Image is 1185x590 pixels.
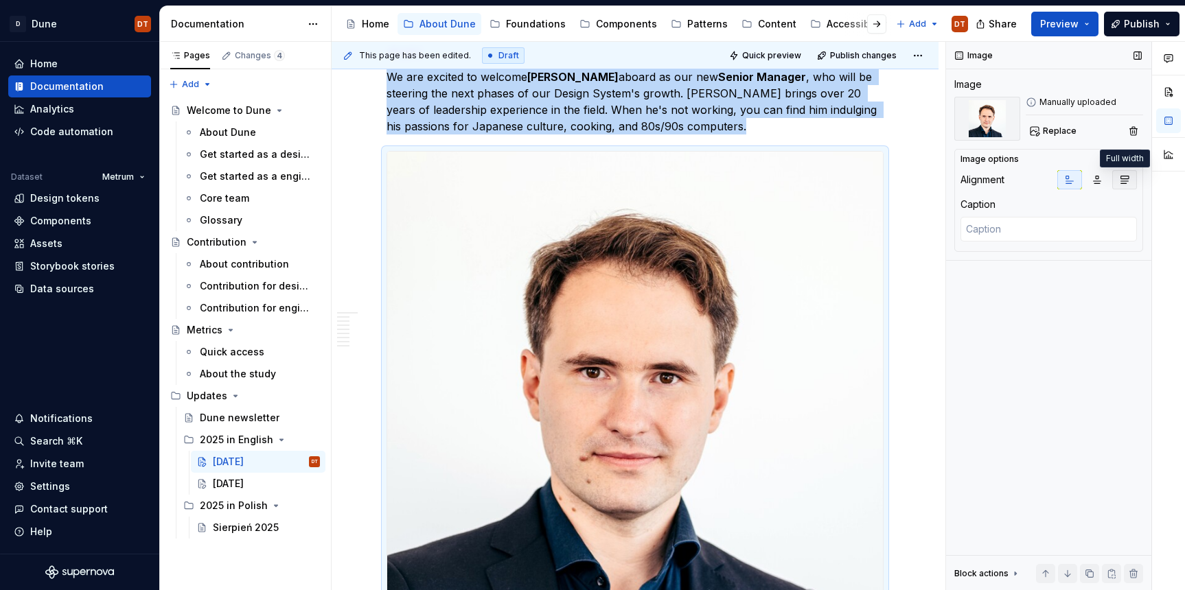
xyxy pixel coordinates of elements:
div: Dune [32,17,57,31]
div: 2025 in English [200,433,273,447]
div: Get started as a designer [200,147,313,161]
a: Sierpień 2025 [191,517,325,539]
div: Contribution for engineers [200,301,313,315]
a: Patterns [665,13,733,35]
div: About Dune [200,126,256,139]
div: Metrics [187,323,222,337]
span: Metrum [102,172,134,182]
div: DT [312,455,318,469]
img: 197bc10e-e0ce-472a-b68c-07fea0506866.jpg [954,97,1020,141]
div: Patterns [687,17,728,31]
div: [DATE] [213,455,244,469]
div: Block actions [954,564,1021,583]
button: Search ⌘K [8,430,151,452]
div: 2025 in English [178,429,325,451]
span: Add [182,79,199,90]
p: We are excited to welcome aboard as our new , who will be steering the next phases of our Design ... [387,69,884,134]
strong: [PERSON_NAME] [527,70,619,84]
span: This page has been edited. [359,50,471,61]
div: Image [954,78,982,91]
a: Components [574,13,663,35]
a: Design tokens [8,187,151,209]
a: Accessibility [805,13,893,35]
a: Assets [8,233,151,255]
div: About the study [200,367,276,381]
button: Metrum [96,167,151,187]
div: Notifications [30,412,93,425]
button: Contact support [8,498,151,520]
span: Publish [1124,17,1160,31]
a: Home [340,13,395,35]
button: Share [969,12,1026,36]
a: Home [8,53,151,75]
div: Content [758,17,796,31]
div: Dataset [11,172,43,182]
div: Glossary [200,213,242,227]
div: Core team [200,191,249,205]
button: Notifications [8,408,151,429]
a: Settings [8,475,151,497]
a: Data sources [8,278,151,300]
span: Add [909,19,926,29]
span: Draft [498,50,519,61]
a: Analytics [8,98,151,120]
div: 2025 in Polish [200,499,268,512]
a: Contribution for designers [178,275,325,297]
span: Share [989,17,1017,31]
div: DT [954,19,965,29]
div: Assets [30,237,62,250]
button: Publish changes [813,46,903,65]
div: Alignment [960,173,1004,187]
a: [DATE] [191,473,325,495]
div: Foundations [506,17,566,31]
div: Dune newsletter [200,411,279,425]
div: Welcome to Dune [187,104,271,117]
span: Preview [1040,17,1079,31]
a: Foundations [484,13,571,35]
div: Block actions [954,568,1009,579]
div: Design tokens [30,191,100,205]
button: Replace [1026,121,1083,141]
div: Storybook stories [30,259,115,273]
button: Preview [1031,12,1098,36]
div: D [10,16,26,32]
div: Get started as a engineer [200,169,313,183]
div: Accessibility [827,17,887,31]
button: Add [165,75,216,94]
div: Changes [235,50,285,61]
svg: Supernova Logo [45,565,114,579]
div: Full width [1100,150,1150,167]
a: Code automation [8,121,151,143]
div: Image options [960,154,1019,165]
div: Updates [187,389,227,403]
a: Get started as a designer [178,143,325,165]
div: Invite team [30,457,84,471]
a: Quick access [178,341,325,363]
div: [DATE] [213,477,244,491]
a: Components [8,210,151,232]
div: Documentation [30,80,104,93]
div: Contribution for designers [200,279,313,293]
a: Welcome to Dune [165,99,325,121]
div: Components [596,17,657,31]
div: Contact support [30,502,108,516]
div: Quick access [200,345,264,359]
a: Dune newsletter [178,407,325,429]
button: DDuneDT [3,9,157,38]
div: Pages [170,50,210,61]
a: Invite team [8,453,151,475]
span: Quick preview [742,50,801,61]
a: About contribution [178,253,325,275]
div: Help [30,525,52,539]
div: Documentation [171,17,301,31]
button: Help [8,521,151,543]
a: Content [736,13,802,35]
a: About Dune [398,13,481,35]
div: 2025 in Polish [178,495,325,517]
a: Metrics [165,319,325,341]
div: Data sources [30,282,94,296]
span: Replace [1043,126,1077,137]
div: DT [137,19,148,29]
a: Glossary [178,209,325,231]
div: About contribution [200,257,289,271]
